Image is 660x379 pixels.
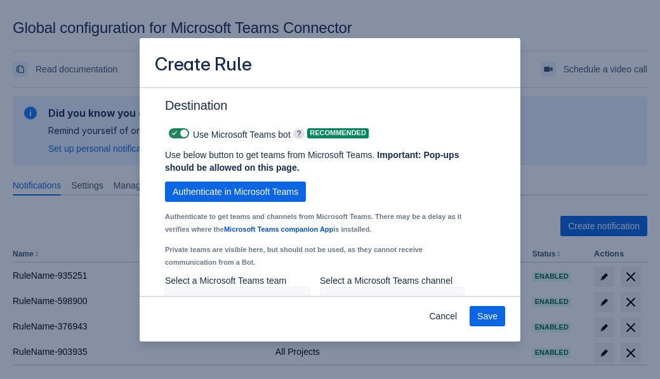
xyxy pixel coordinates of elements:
span: Save [477,306,498,326]
button: Save [470,306,505,326]
p: Use below button to get teams from Microsoft Teams. [165,149,465,174]
div: Use Microsoft Teams bot [165,124,291,142]
span: ? [293,129,305,139]
span: Authenticate in Microsoft Teams [173,182,298,202]
h3: Create Rule [155,53,252,78]
small: Private teams are visible here, but should not be used, as they cannot receive communication from... [165,246,423,266]
button: Cancel [421,306,465,326]
button: Authenticate in Microsoft Teams [165,182,306,202]
span: Recommended [307,130,369,136]
small: Authenticate to get teams and channels from Microsoft Teams. There may be a delay as it verifies ... [165,213,461,233]
a: Microsoft Teams companion App [224,225,333,233]
p: Select a Microsoft Teams channel [320,274,465,287]
p: Select a Microsoft Teams team [165,274,310,287]
span: Cancel [429,306,457,326]
div: Scrollable content [140,87,520,297]
h3: Destination [165,98,485,118]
